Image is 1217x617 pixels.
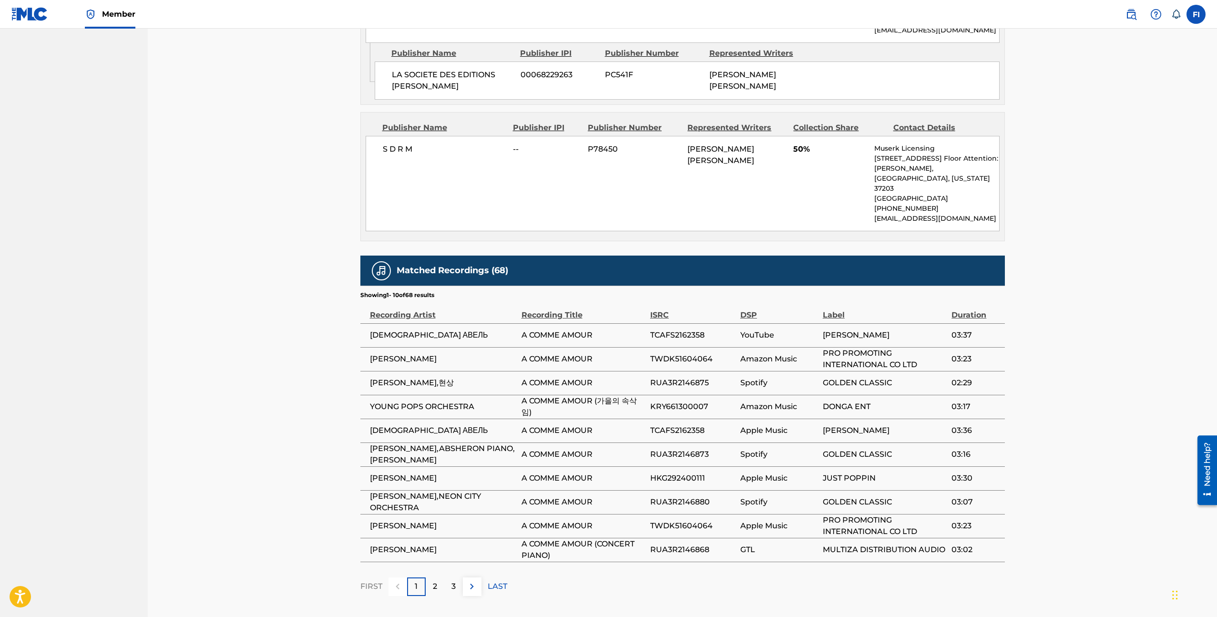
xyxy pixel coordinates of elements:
span: [PERSON_NAME] [823,425,947,436]
span: 00068229263 [521,69,598,81]
span: A COMME AMOUR [522,496,645,508]
img: search [1125,9,1137,20]
div: Collection Share [793,122,886,134]
span: 03:16 [951,449,1000,460]
span: KRY661300007 [650,401,736,412]
div: Represented Writers [709,48,807,59]
div: Publisher IPI [513,122,581,134]
span: 03:30 [951,473,1000,484]
span: [PERSON_NAME] [370,520,517,532]
span: YOUNG POPS ORCHESTRA [370,401,517,412]
span: [PERSON_NAME] [PERSON_NAME] [687,144,754,165]
span: PC541F [605,69,702,81]
a: Public Search [1122,5,1141,24]
div: Help [1146,5,1166,24]
span: LA SOCIETE DES EDITIONS [PERSON_NAME] [392,69,513,92]
p: Muserk Licensing [874,144,999,154]
span: RUA3R2146880 [650,496,736,508]
span: Member [102,9,135,20]
span: JUST POPPIN [823,473,947,484]
span: [PERSON_NAME],ABSHERON PIANO,[PERSON_NAME] [370,443,517,466]
div: Duration [951,299,1000,321]
span: Apple Music [740,425,818,436]
p: [GEOGRAPHIC_DATA] [874,194,999,204]
div: Notifications [1171,10,1181,19]
div: ISRC [650,299,736,321]
iframe: Chat Widget [1169,571,1217,617]
span: A COMME AMOUR [522,473,645,484]
div: Recording Artist [370,299,517,321]
span: 03:37 [951,329,1000,341]
span: [PERSON_NAME],현상 [370,377,517,389]
span: S D R M [383,144,506,155]
span: Apple Music [740,520,818,532]
span: YouTube [740,329,818,341]
img: right [466,581,478,592]
span: RUA3R2146873 [650,449,736,460]
span: [PERSON_NAME] [370,544,517,555]
span: 03:23 [951,520,1000,532]
p: FIRST [360,581,382,592]
img: Top Rightsholder [85,9,96,20]
span: TWDK51604064 [650,353,736,365]
span: 02:29 [951,377,1000,389]
div: Publisher IPI [520,48,598,59]
span: A COMME AMOUR [522,377,645,389]
span: A COMME AMOUR [522,449,645,460]
span: GOLDEN CLASSIC [823,377,947,389]
span: A COMME AMOUR (가을의 속삭임) [522,395,645,418]
span: A COMME AMOUR [522,353,645,365]
span: 03:23 [951,353,1000,365]
span: P78450 [588,144,680,155]
span: 50% [793,144,867,155]
span: MULTIZA DISTRIBUTION AUDIO [823,544,947,555]
p: 3 [451,581,456,592]
span: A COMME AMOUR [522,329,645,341]
div: User Menu [1186,5,1206,24]
span: -- [513,144,581,155]
span: 03:02 [951,544,1000,555]
p: Showing 1 - 10 of 68 results [360,291,434,299]
span: GTL [740,544,818,555]
span: 03:17 [951,401,1000,412]
p: [PHONE_NUMBER] [874,204,999,214]
span: 03:07 [951,496,1000,508]
span: TWDK51604064 [650,520,736,532]
span: A COMME AMOUR (CONCERT PIANO) [522,538,645,561]
span: GOLDEN CLASSIC [823,449,947,460]
span: Spotify [740,377,818,389]
div: Label [823,299,947,321]
span: Spotify [740,496,818,508]
span: [PERSON_NAME] [370,473,517,484]
img: MLC Logo [11,7,48,21]
div: DSP [740,299,818,321]
span: DONGA ENT [823,401,947,412]
span: PRO PROMOTING INTERNATIONAL CO LTD [823,348,947,370]
div: Publisher Name [391,48,513,59]
span: PRO PROMOTING INTERNATIONAL CO LTD [823,514,947,537]
p: 1 [415,581,418,592]
p: 2 [433,581,437,592]
span: Amazon Music [740,353,818,365]
div: Publisher Number [605,48,702,59]
span: [PERSON_NAME] [823,329,947,341]
div: Publisher Name [382,122,506,134]
span: Apple Music [740,473,818,484]
span: A COMME AMOUR [522,520,645,532]
div: Represented Writers [687,122,786,134]
img: help [1150,9,1162,20]
img: Matched Recordings [376,265,387,277]
h5: Matched Recordings (68) [397,265,508,276]
iframe: Resource Center [1190,432,1217,509]
span: [PERSON_NAME] [370,353,517,365]
span: [PERSON_NAME],NEON CITY ORCHESTRA [370,491,517,514]
span: TCAFS2162358 [650,329,736,341]
p: [EMAIL_ADDRESS][DOMAIN_NAME] [874,214,999,224]
span: A COMME AMOUR [522,425,645,436]
div: Recording Title [522,299,645,321]
span: RUA3R2146875 [650,377,736,389]
span: TCAFS2162358 [650,425,736,436]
